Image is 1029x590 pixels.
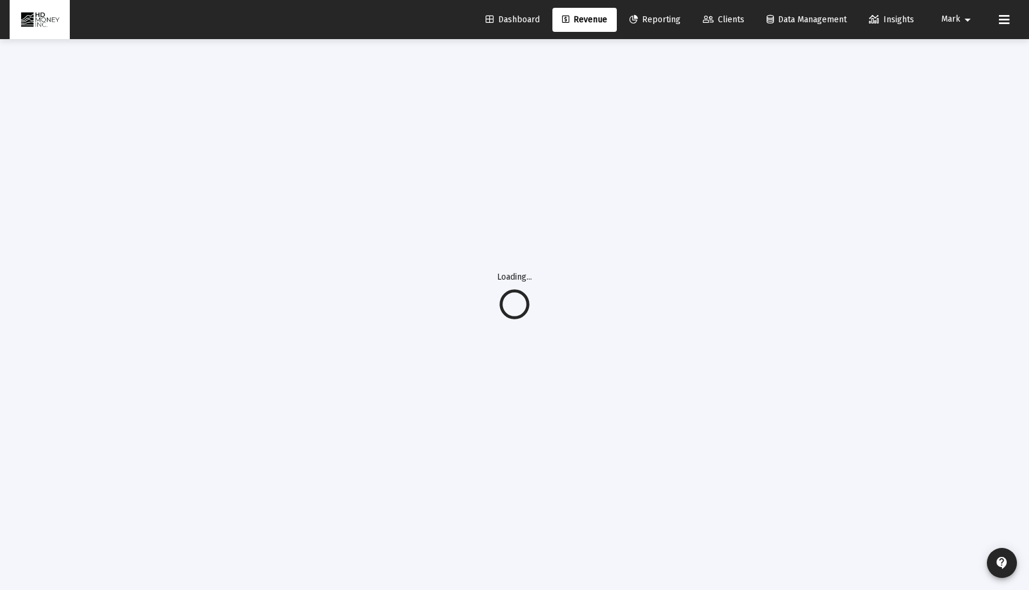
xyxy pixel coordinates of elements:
span: Data Management [767,14,847,25]
a: Revenue [552,8,617,32]
a: Insights [859,8,924,32]
span: Mark [941,14,960,25]
span: Clients [703,14,744,25]
span: Insights [869,14,914,25]
mat-icon: arrow_drop_down [960,8,975,32]
span: Reporting [629,14,681,25]
button: Mark [927,7,989,31]
a: Data Management [757,8,856,32]
a: Reporting [620,8,690,32]
a: Dashboard [476,8,549,32]
span: Dashboard [486,14,540,25]
a: Clients [693,8,754,32]
mat-icon: contact_support [995,556,1009,570]
img: Dashboard [19,8,61,32]
span: Revenue [562,14,607,25]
